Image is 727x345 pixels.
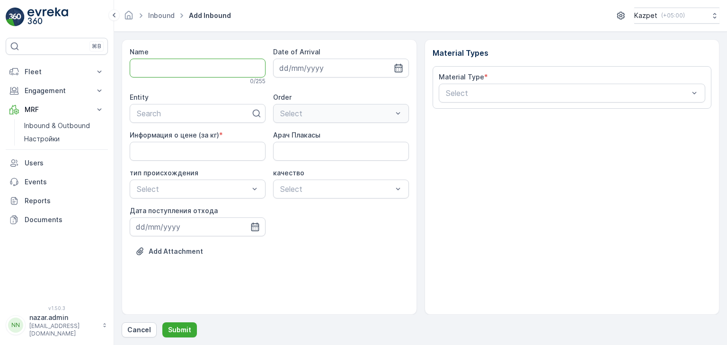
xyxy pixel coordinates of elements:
a: Homepage [124,14,134,22]
p: Cancel [127,325,151,335]
p: Search [137,108,251,119]
a: Inbound [148,11,175,19]
img: logo [6,8,25,26]
p: ⌘B [92,43,101,50]
p: Select [280,183,392,195]
p: Select [137,183,249,195]
p: [EMAIL_ADDRESS][DOMAIN_NAME] [29,322,98,337]
p: MRF [25,105,89,114]
p: Настройки [24,134,60,144]
label: Order [273,93,292,101]
p: Select [446,87,689,99]
button: Fleet [6,62,108,81]
a: Documents [6,210,108,229]
a: Reports [6,191,108,210]
p: Events [25,177,104,187]
p: Reports [25,196,104,206]
button: Kazpet(+05:00) [634,8,719,24]
p: Engagement [25,86,89,95]
a: Inbound & Outbound [20,119,108,132]
p: Kazpet [634,11,657,20]
p: Users [25,158,104,168]
button: Engagement [6,81,108,100]
p: 0 / 255 [250,78,266,85]
div: NN [8,318,23,333]
a: Events [6,172,108,191]
label: Name [130,48,149,56]
label: Entity [130,93,149,101]
p: Fleet [25,67,89,77]
label: Date of Arrival [273,48,320,56]
input: dd/mm/yyyy [273,59,409,78]
p: Submit [168,325,191,335]
span: v 1.50.3 [6,305,108,311]
button: Submit [162,322,197,337]
button: MRF [6,100,108,119]
button: Cancel [122,322,157,337]
button: NNnazar.admin[EMAIL_ADDRESS][DOMAIN_NAME] [6,313,108,337]
p: Material Types [433,47,712,59]
label: Material Type [439,73,484,81]
img: logo_light-DOdMpM7g.png [27,8,68,26]
p: ( +05:00 ) [661,12,685,19]
label: качество [273,169,304,177]
input: dd/mm/yyyy [130,217,266,236]
a: Настройки [20,132,108,146]
p: Documents [25,215,104,224]
p: Add Attachment [149,247,203,256]
label: Дата поступления отхода [130,207,218,215]
p: nazar.admin [29,313,98,322]
label: Информация о цене (за кг) [130,131,219,139]
a: Users [6,154,108,172]
span: Add Inbound [187,11,233,20]
button: Upload File [130,244,209,259]
label: Арач Плакасы [273,131,320,139]
label: тип происхождения [130,169,198,177]
p: Inbound & Outbound [24,121,90,130]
